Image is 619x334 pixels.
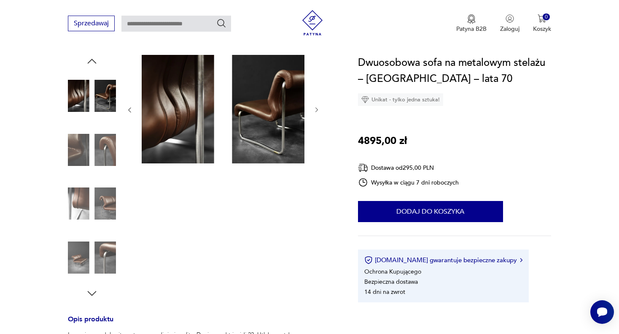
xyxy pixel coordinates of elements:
[216,18,226,28] button: Szukaj
[506,14,514,23] img: Ikonka użytkownika
[538,14,546,23] img: Ikona koszyka
[456,25,487,33] p: Patyna B2B
[520,258,522,262] img: Ikona strzałki w prawo
[68,72,116,120] img: Zdjęcie produktu Dwuosobowa sofa na metalowym stelażu – Niemcy – lata 70
[456,14,487,33] a: Ikona medaluPatyna B2B
[358,133,407,149] p: 4895,00 zł
[533,14,551,33] button: 0Koszyk
[500,14,519,33] button: Zaloguj
[364,278,418,286] li: Bezpieczna dostawa
[68,234,116,282] img: Zdjęcie produktu Dwuosobowa sofa na metalowym stelażu – Niemcy – lata 70
[68,16,115,31] button: Sprzedawaj
[68,126,116,174] img: Zdjęcie produktu Dwuosobowa sofa na metalowym stelażu – Niemcy – lata 70
[533,25,551,33] p: Koszyk
[358,93,443,106] div: Unikat - tylko jedna sztuka!
[364,256,373,264] img: Ikona certyfikatu
[68,179,116,228] img: Zdjęcie produktu Dwuosobowa sofa na metalowym stelażu – Niemcy – lata 70
[543,14,550,21] div: 0
[364,288,405,296] li: 14 dni na zwrot
[300,10,325,35] img: Patyna - sklep z meblami i dekoracjami vintage
[456,14,487,33] button: Patyna B2B
[142,55,304,163] img: Zdjęcie produktu Dwuosobowa sofa na metalowym stelażu – Niemcy – lata 70
[361,96,369,103] img: Ikona diamentu
[68,21,115,27] a: Sprzedawaj
[358,163,368,173] img: Ikona dostawy
[358,177,459,187] div: Wysyłka w ciągu 7 dni roboczych
[358,163,459,173] div: Dostawa od 295,00 PLN
[590,300,614,324] iframe: Smartsupp widget button
[358,55,551,87] h1: Dwuosobowa sofa na metalowym stelażu – [GEOGRAPHIC_DATA] – lata 70
[500,25,519,33] p: Zaloguj
[364,256,522,264] button: [DOMAIN_NAME] gwarantuje bezpieczne zakupy
[364,268,421,276] li: Ochrona Kupującego
[467,14,476,24] img: Ikona medalu
[358,201,503,222] button: Dodaj do koszyka
[68,317,337,331] h3: Opis produktu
